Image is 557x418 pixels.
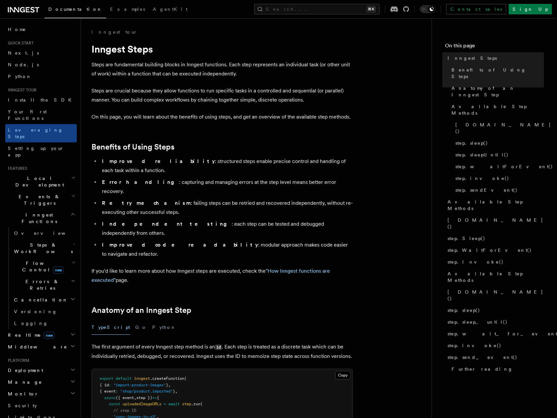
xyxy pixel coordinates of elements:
span: , [134,395,136,400]
a: step.sleepUntil() [453,149,544,161]
span: step.sleep() [455,140,488,146]
span: [DOMAIN_NAME]() [448,289,544,302]
span: Security [8,403,37,408]
code: id [215,345,222,350]
span: } [166,383,168,387]
button: Flow Controlnew [11,257,77,276]
li: : structured steps enable precise control and handling of each task within a function. [100,157,353,175]
span: Your first Functions [8,109,47,121]
span: step }) [136,395,152,400]
a: AgentKit [149,2,191,18]
h4: On this page [445,42,544,52]
a: Further reading [449,363,544,375]
span: new [44,332,55,339]
button: Go [135,320,147,335]
span: Documentation [48,7,102,12]
span: : [116,389,118,394]
a: step.wait_for_event() [445,328,544,340]
button: Cancellation [11,294,77,306]
span: Features [5,166,27,171]
span: "import-product-images" [113,383,166,387]
span: .run [191,402,200,406]
a: Contact sales [446,4,506,14]
a: Documentation [44,2,106,18]
span: step.waitForEvent() [455,163,553,170]
span: step.Invoke() [448,259,504,265]
span: ( [200,402,203,406]
span: step.invoke() [448,342,501,349]
span: { [157,395,159,400]
a: Examples [106,2,149,18]
span: const [109,402,120,406]
a: Inngest Steps [445,52,544,64]
span: Monitor [5,391,39,397]
span: Inngest Functions [5,212,71,225]
button: Errors & Retries [11,276,77,294]
span: Errors & Retries [11,278,71,291]
span: Events & Triggers [5,193,71,206]
a: [DOMAIN_NAME]() [453,119,544,137]
span: Leveraging Steps [8,127,63,139]
button: Inngest Functions [5,209,77,227]
span: Install the SDK [8,97,75,103]
a: Available Step Methods [445,268,544,286]
li: : capturing and managing errors at the step level means better error recovery. [100,178,353,196]
span: Steps & Workflows [11,242,73,255]
p: The first argument of every Inngest step method is an . Each step is treated as a discrete task w... [91,342,353,361]
button: Middleware [5,341,77,353]
button: Local Development [5,172,77,191]
span: step.sleep_until() [448,319,508,325]
button: TypeScript [91,320,130,335]
div: Inngest Functions [5,227,77,329]
a: step.sleep_until() [445,316,544,328]
span: { event [100,389,116,394]
span: step.sleepUntil() [455,152,509,158]
a: Benefits of Using Steps [91,142,174,152]
a: Leveraging Steps [5,124,77,142]
span: Available Step Methods [448,199,544,212]
a: Security [5,400,77,411]
strong: Error handling [102,179,179,185]
span: [DOMAIN_NAME]() [455,121,551,135]
li: : failing steps can be retried and recovered independently, without re-executing other successful... [100,199,353,217]
strong: Improved code readability [102,242,258,248]
span: Available Step Methods [448,270,544,283]
a: Logging [11,317,77,329]
span: .createFunction [150,376,184,381]
a: Benefits of Using Steps [449,64,544,82]
span: Setting up your app [8,146,64,157]
a: step.waitForEvent() [453,161,544,172]
span: Middleware [5,344,67,350]
a: step.send_event() [445,351,544,363]
button: Deployment [5,364,77,376]
span: AgentKit [153,7,188,12]
span: await [168,402,180,406]
a: step.WaitForEvent() [445,244,544,256]
span: step.send_event() [448,354,517,361]
button: Copy [335,371,351,379]
span: : [109,383,111,387]
button: Monitor [5,388,77,400]
span: Versioning [14,309,57,314]
button: Python [152,320,176,335]
span: Cancellation [11,297,68,303]
span: Platform [5,358,29,363]
a: step.invoke() [445,340,544,351]
span: { id [100,383,109,387]
span: step.sendEvent() [455,187,518,193]
a: Home [5,24,77,35]
h1: Inngest Steps [91,43,353,55]
span: [DOMAIN_NAME]() [448,217,544,230]
button: Realtimenew [5,329,77,341]
p: On this page, you will learn about the benefits of using steps, and get an overview of the availa... [91,112,353,121]
a: [DOMAIN_NAME]() [445,214,544,233]
span: inngest [134,376,150,381]
a: step.sendEvent() [453,184,544,196]
span: , [175,389,177,394]
a: Available Step Methods [449,101,544,119]
span: , [168,383,171,387]
button: Events & Triggers [5,191,77,209]
span: Quick start [5,40,34,46]
span: Realtime [5,332,55,338]
a: step.Invoke() [445,256,544,268]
